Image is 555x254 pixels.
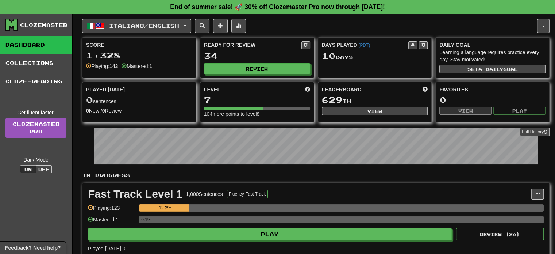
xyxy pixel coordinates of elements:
[5,244,61,251] span: Open feedback widget
[439,95,546,105] div: 0
[358,43,370,48] a: (PDT)
[423,86,428,93] span: This week in points, UTC
[86,41,192,49] div: Score
[204,110,310,118] div: 104 more points to level 8
[322,107,428,115] button: View
[20,22,68,29] div: Clozemaster
[86,51,192,60] div: 1,328
[439,41,546,49] div: Daily Goal
[86,107,192,114] div: New / Review
[88,204,135,216] div: Playing: 123
[109,23,179,29] span: Italiano / English
[86,86,125,93] span: Played [DATE]
[213,19,228,33] button: Add sentence to collection
[322,95,343,105] span: 629
[109,63,118,69] strong: 143
[493,107,546,115] button: Play
[82,19,191,33] button: Italiano/English
[322,41,409,49] div: Days Played
[5,109,66,116] div: Get fluent faster.
[322,95,428,105] div: th
[88,189,182,200] div: Fast Track Level 1
[204,95,310,105] div: 7
[5,156,66,163] div: Dark Mode
[520,128,550,136] button: Full History
[204,63,310,74] button: Review
[439,65,546,73] button: Seta dailygoal
[122,62,152,70] div: Mastered:
[86,95,93,105] span: 0
[305,86,310,93] span: Score more points to level up
[322,51,336,61] span: 10
[204,86,220,93] span: Level
[439,86,546,93] div: Favorites
[322,86,362,93] span: Leaderboard
[186,190,223,198] div: 1,000 Sentences
[36,165,52,173] button: Off
[227,190,268,198] button: Fluency Fast Track
[439,49,546,63] div: Learning a language requires practice every day. Stay motivated!
[439,107,492,115] button: View
[82,172,550,179] p: In Progress
[149,63,152,69] strong: 1
[86,62,118,70] div: Playing:
[195,19,209,33] button: Search sentences
[478,67,503,72] span: a daily
[88,228,452,240] button: Play
[88,216,135,228] div: Mastered: 1
[456,228,544,240] button: Review (20)
[88,246,125,251] span: Played [DATE]: 0
[231,19,246,33] button: More stats
[86,108,89,114] strong: 0
[141,204,189,212] div: 12.3%
[204,41,301,49] div: Ready for Review
[20,165,36,173] button: On
[204,52,310,61] div: 34
[86,95,192,105] div: sentences
[170,3,385,11] strong: End of summer sale! 🚀 30% off Clozemaster Pro now through [DATE]!
[102,108,105,114] strong: 0
[5,118,66,138] a: ClozemasterPro
[322,52,428,61] div: Day s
